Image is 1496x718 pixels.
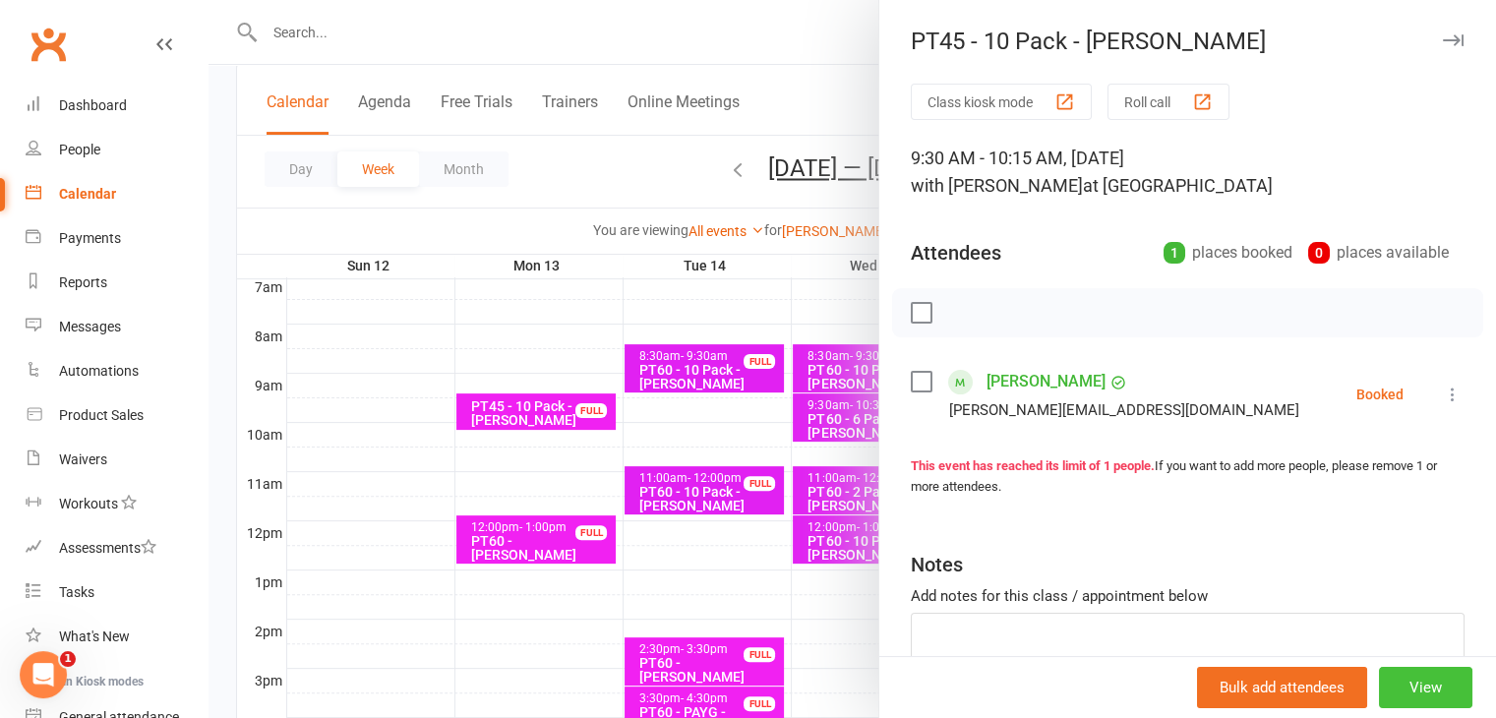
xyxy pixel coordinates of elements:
[1164,242,1185,264] div: 1
[59,584,94,600] div: Tasks
[1356,388,1404,401] div: Booked
[1197,667,1367,708] button: Bulk add attendees
[1164,239,1292,267] div: places booked
[1083,175,1273,196] span: at [GEOGRAPHIC_DATA]
[1379,667,1472,708] button: View
[911,458,1155,473] strong: This event has reached its limit of 1 people.
[911,84,1092,120] button: Class kiosk mode
[59,274,107,290] div: Reports
[26,84,208,128] a: Dashboard
[59,319,121,334] div: Messages
[59,142,100,157] div: People
[1308,242,1330,264] div: 0
[26,128,208,172] a: People
[20,651,67,698] iframe: Intercom live chat
[60,651,76,667] span: 1
[26,349,208,393] a: Automations
[911,175,1083,196] span: with [PERSON_NAME]
[59,628,130,644] div: What's New
[59,186,116,202] div: Calendar
[911,145,1465,200] div: 9:30 AM - 10:15 AM, [DATE]
[24,20,73,69] a: Clubworx
[59,496,118,511] div: Workouts
[26,526,208,570] a: Assessments
[911,456,1465,498] div: If you want to add more people, please remove 1 or more attendees.
[59,97,127,113] div: Dashboard
[26,216,208,261] a: Payments
[59,230,121,246] div: Payments
[26,438,208,482] a: Waivers
[26,261,208,305] a: Reports
[911,239,1001,267] div: Attendees
[26,570,208,615] a: Tasks
[987,366,1106,397] a: [PERSON_NAME]
[26,172,208,216] a: Calendar
[26,305,208,349] a: Messages
[26,393,208,438] a: Product Sales
[59,451,107,467] div: Waivers
[911,551,963,578] div: Notes
[1308,239,1449,267] div: places available
[59,407,144,423] div: Product Sales
[879,28,1496,55] div: PT45 - 10 Pack - [PERSON_NAME]
[1107,84,1229,120] button: Roll call
[59,540,156,556] div: Assessments
[911,584,1465,608] div: Add notes for this class / appointment below
[26,615,208,659] a: What's New
[26,482,208,526] a: Workouts
[59,363,139,379] div: Automations
[949,397,1299,423] div: [PERSON_NAME][EMAIL_ADDRESS][DOMAIN_NAME]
